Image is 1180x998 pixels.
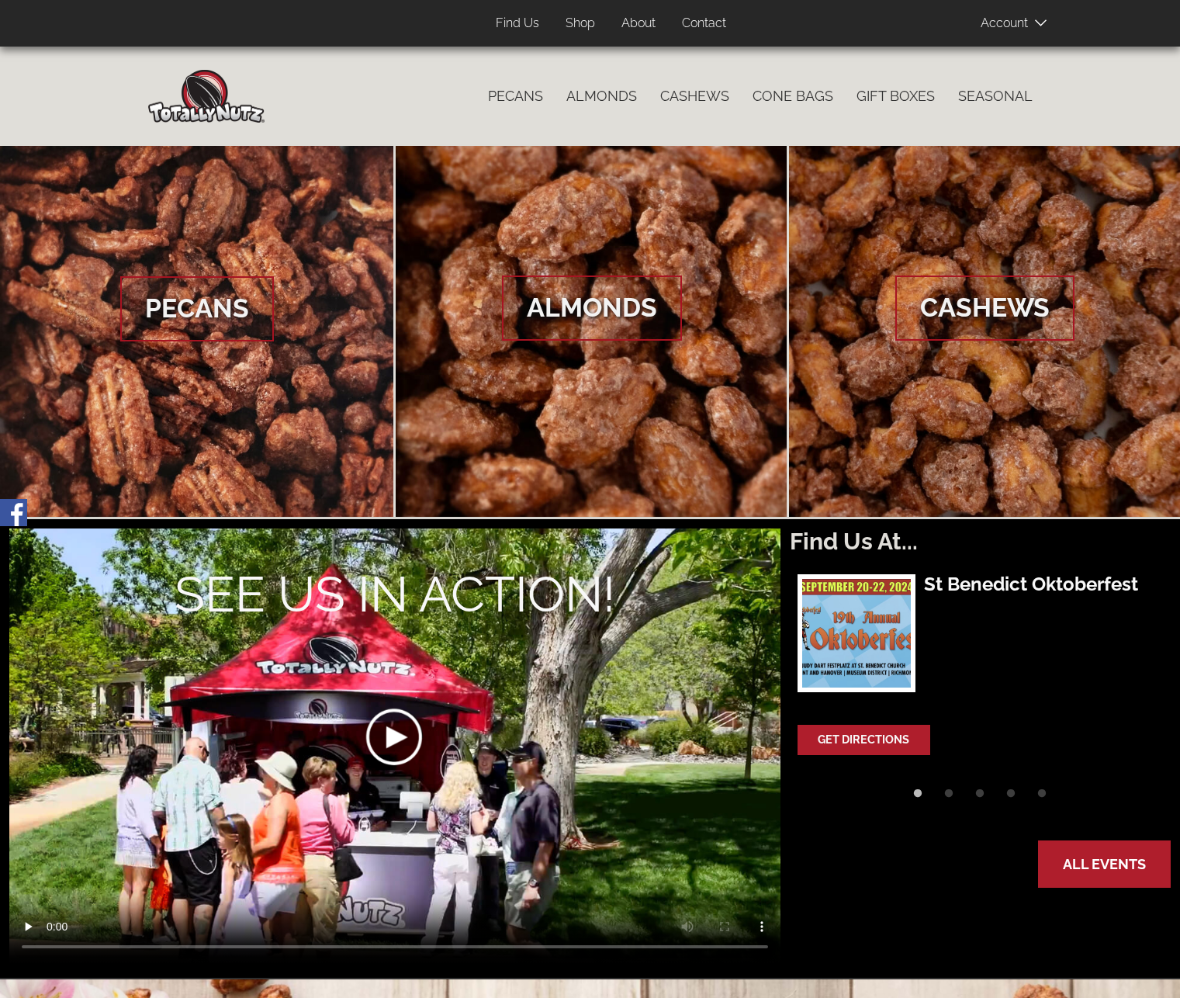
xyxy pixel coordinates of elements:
[1030,786,1054,809] button: 5 of 5
[741,80,845,113] a: Cone Bags
[554,9,607,39] a: Shop
[790,528,1171,554] h2: Find Us At...
[484,9,551,39] a: Find Us
[798,574,915,692] img: 19th Annual Oktoberfest Poster
[610,9,667,39] a: About
[799,726,929,754] a: Get Directions
[148,70,265,123] img: Home
[396,146,787,517] a: Almonds
[937,786,960,809] button: 2 of 5
[968,786,991,809] button: 3 of 5
[999,786,1023,809] button: 4 of 5
[845,80,946,113] a: Gift Boxes
[670,9,738,39] a: Contact
[502,275,682,341] span: Almonds
[946,80,1044,113] a: Seasonal
[649,80,741,113] a: Cashews
[924,574,1151,594] h3: St Benedict Oktoberfest
[555,80,649,113] a: Almonds
[1040,842,1169,887] a: All Events
[120,276,274,341] span: Pecans
[798,574,1155,700] a: 19th Annual Oktoberfest PosterSt Benedict Oktoberfest
[476,80,555,113] a: Pecans
[906,786,929,809] button: 1 of 5
[895,275,1074,341] span: Cashews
